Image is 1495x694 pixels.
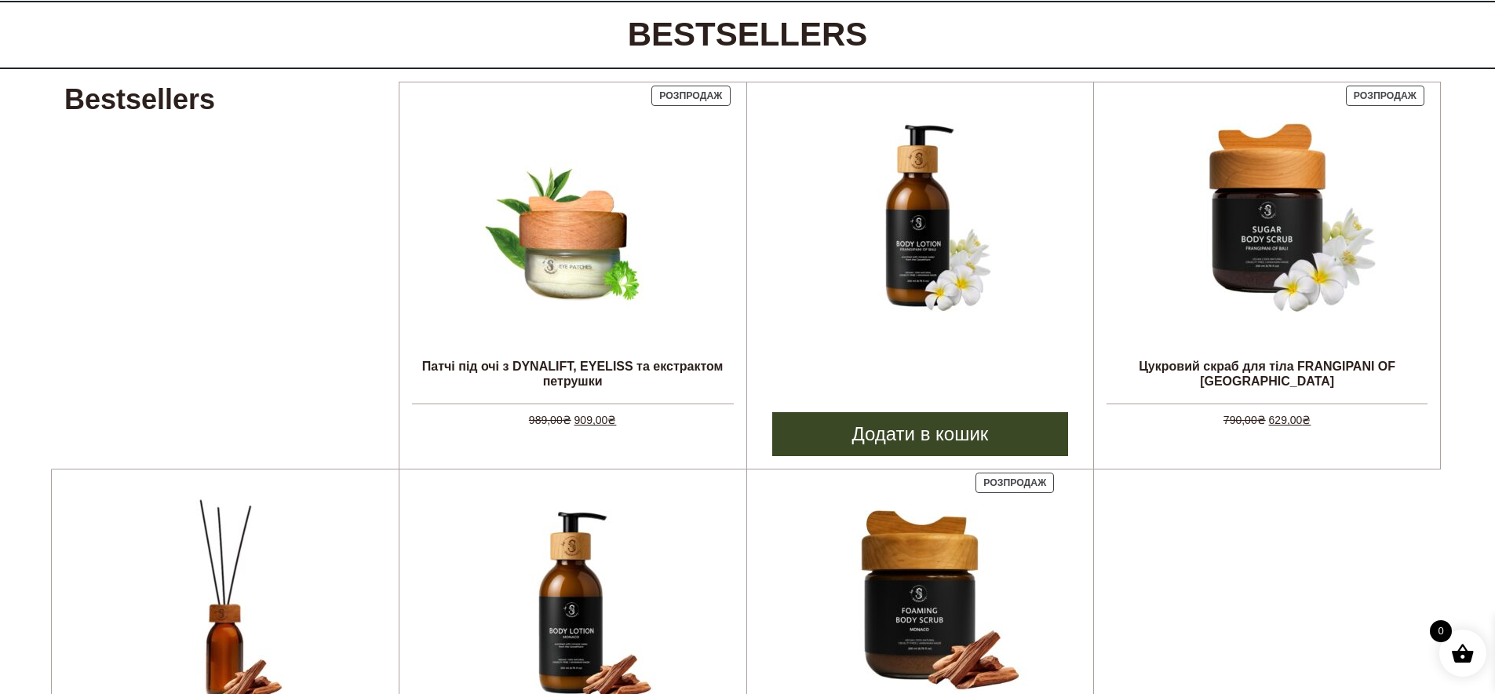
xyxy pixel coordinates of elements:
[659,90,722,101] span: Розпродаж
[983,477,1046,488] span: Розпродаж
[772,412,1069,456] a: Додати в кошик: “Лосьйон для тіла FRANGIPANI OF BALI”
[1269,414,1311,426] span: 629,00
[563,414,571,426] span: ₴
[64,82,215,119] h3: Bestsellers
[802,98,1037,334] img: Лосьйон для тіла FRANGIPANI OF BALI
[1107,82,1428,404] a: Цукровий скраб для тіла FRANGIPANI OF BALI Цукровий скраб для тіла FRANGIPANI OF [GEOGRAPHIC_DATA]
[1302,414,1311,426] span: ₴
[1354,90,1417,101] span: Розпродаж
[1257,414,1266,426] span: ₴
[455,98,691,334] img: Патчі під очі з DYNALIFT, EYELISS та екстрактом петрушки
[1107,359,1428,390] div: Цукровий скраб для тіла FRANGIPANI OF [GEOGRAPHIC_DATA]
[412,359,734,390] div: Патчі під очі з DYNALIFT, EYELISS та екстрактом петрушки
[802,82,1037,400] a: Лосьйон для тіла FRANGIPANI OF BALI
[412,82,734,404] a: Патчі під очі з DYNALIFT, EYELISS та екстрактом петрушки Патчі під очі з DYNALIFT, EYELISS та екс...
[574,414,617,426] span: 909,00
[529,414,571,426] span: 989,00
[607,414,616,426] span: ₴
[1223,414,1266,426] span: 790,00
[1430,620,1452,642] span: 0
[1150,98,1385,334] img: Цукровий скраб для тіла FRANGIPANI OF BALI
